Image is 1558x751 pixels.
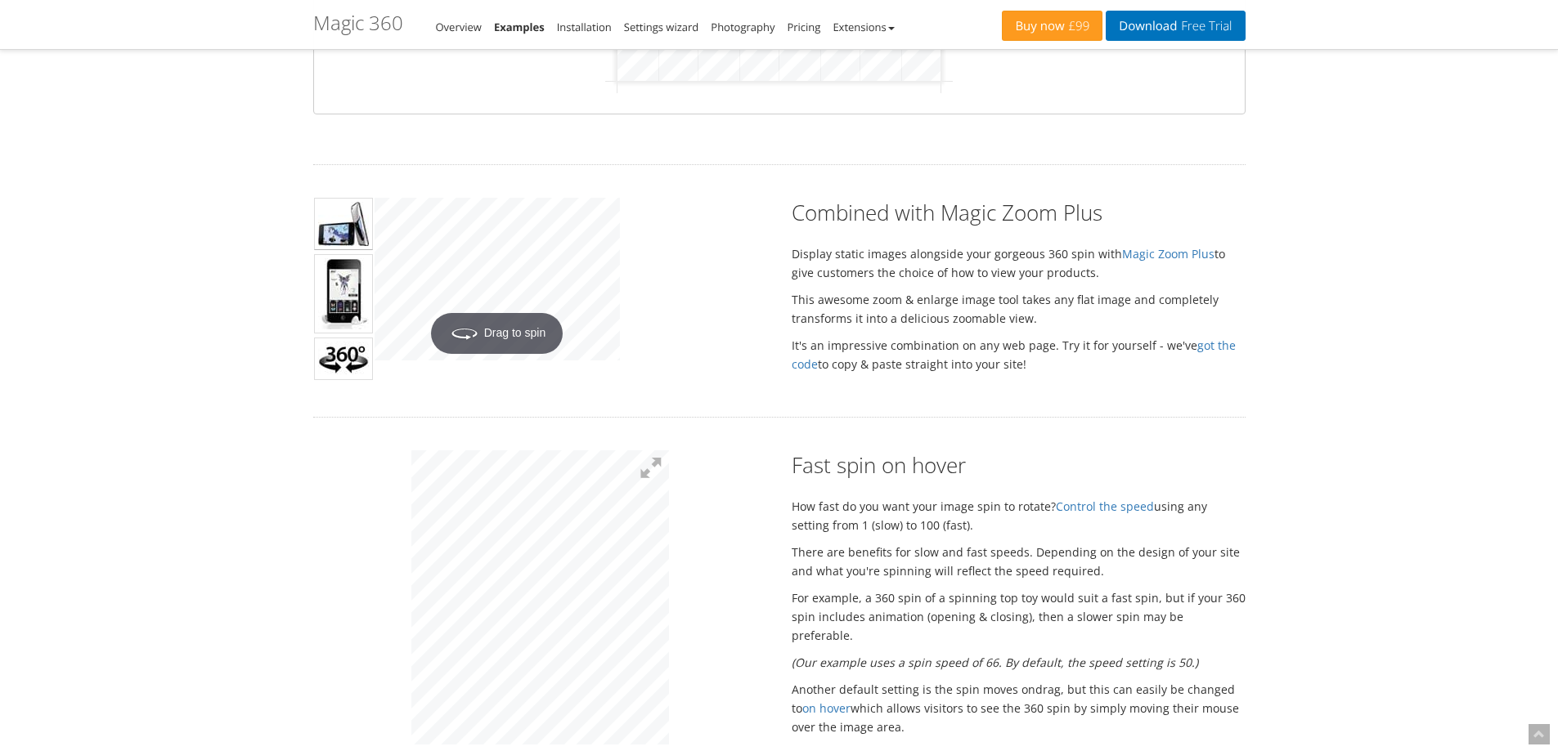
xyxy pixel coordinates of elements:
a: Pricing [787,20,820,34]
a: Overview [436,20,482,34]
span: £99 [1065,20,1090,33]
p: This awesome zoom & enlarge image tool takes any flat image and completely transforms it into a d... [792,290,1246,328]
p: For example, a 360 spin of a spinning top toy would suit a fast spin, but if your 360 spin includ... [792,588,1246,645]
a: Control the speed [1056,498,1154,514]
em: (Our example uses a spin speed of 66. By default, the speed setting is 50.) [792,655,1198,670]
p: Display static images alongside your gorgeous 360 spin with to give customers the choice of how t... [792,244,1246,282]
h1: Magic 360 [313,12,403,34]
p: Another default setting is the spin moves ondrag, but this can easily be changed to which allows ... [792,680,1246,736]
h2: Fast spin on hover [792,450,1246,480]
a: Installation [557,20,612,34]
h2: Combined with Magic Zoom Plus [792,198,1246,227]
a: Examples [494,20,545,34]
p: There are benefits for slow and fast speeds. Depending on the design of your site and what you're... [792,543,1246,580]
p: It's an impressive combination on any web page. Try it for yourself - we've to copy & paste strai... [792,336,1246,373]
a: Extensions [833,20,894,34]
a: DownloadFree Trial [1106,11,1245,41]
a: Magic Zoom Plus [1122,246,1215,262]
span: Free Trial [1177,20,1232,33]
a: got the code [792,338,1236,372]
p: How fast do you want your image spin to rotate? using any setting from 1 (slow) to 100 (fast). [792,497,1246,534]
a: Settings wizard [624,20,699,34]
a: Photography [711,20,775,34]
a: Buy now£99 [1002,11,1102,41]
a: Drag to spin [375,198,620,360]
a: on hover [802,700,851,716]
